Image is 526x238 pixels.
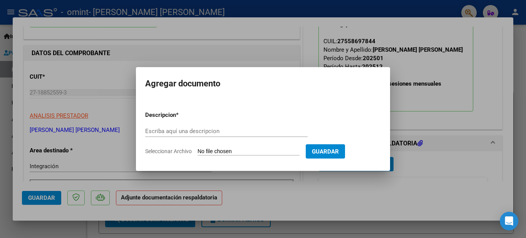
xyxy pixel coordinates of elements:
[306,144,345,159] button: Guardar
[145,76,381,91] h2: Agregar documento
[500,212,518,230] div: Open Intercom Messenger
[145,111,216,120] p: Descripcion
[145,148,192,154] span: Seleccionar Archivo
[312,148,339,155] span: Guardar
